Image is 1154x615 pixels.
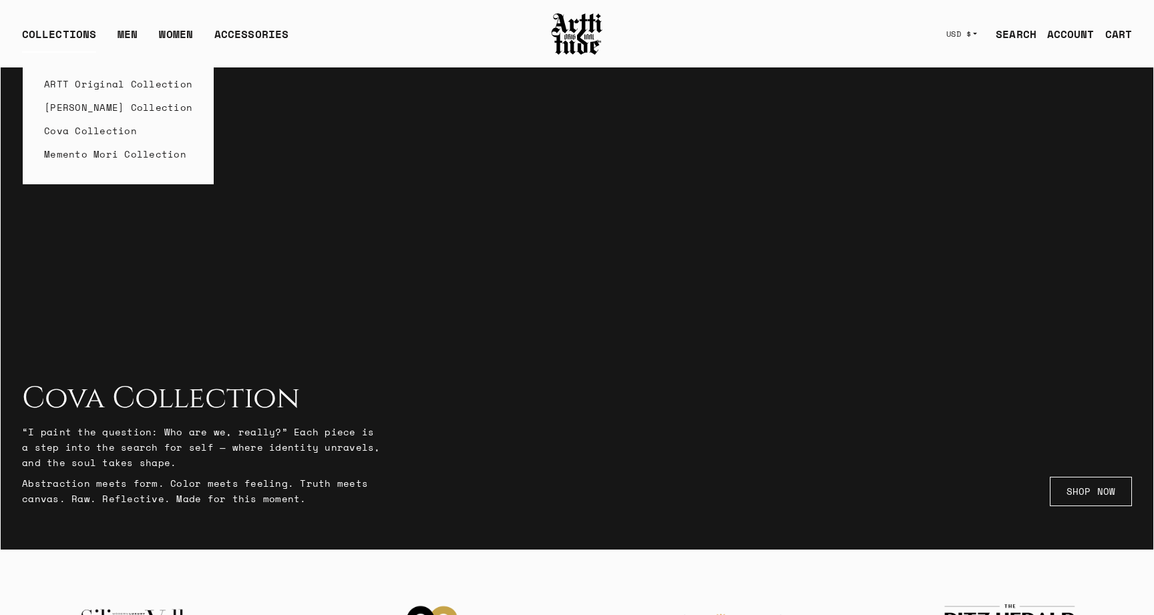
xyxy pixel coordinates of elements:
span: USD $ [946,29,972,39]
a: MEN [118,26,138,53]
a: [PERSON_NAME] Collection [44,95,192,119]
button: USD $ [938,19,986,49]
a: ARTT Original Collection [44,72,192,95]
a: SHOP NOW [1050,477,1132,506]
h2: Cova Collection [22,381,383,416]
div: COLLECTIONS [22,26,96,53]
div: CART [1105,26,1132,42]
a: Cova Collection [44,119,192,142]
p: Abstraction meets form. Color meets feeling. Truth meets canvas. Raw. Reflective. Made for this m... [22,475,383,506]
a: ACCOUNT [1036,21,1095,47]
a: SEARCH [985,21,1036,47]
a: Open cart [1095,21,1132,47]
ul: Main navigation [11,26,299,53]
a: Memento Mori Collection [44,142,192,166]
a: WOMEN [159,26,193,53]
div: ACCESSORIES [214,26,288,53]
img: Arttitude [550,11,604,57]
p: “I paint the question: Who are we, really?” Each piece is a step into the search for self — where... [22,424,383,470]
